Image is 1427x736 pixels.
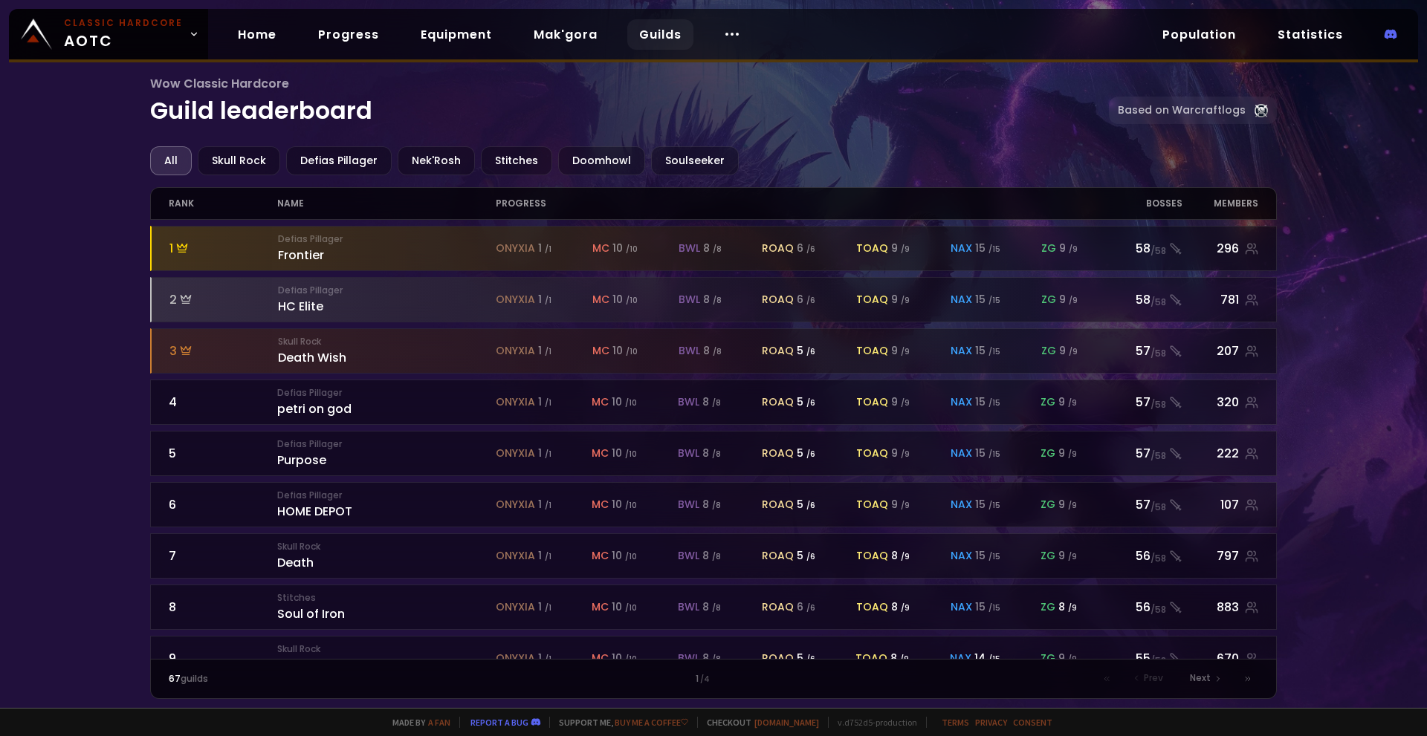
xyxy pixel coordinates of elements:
div: 781 [1182,290,1259,309]
div: 5 [797,394,815,410]
div: 8 [1058,599,1077,615]
small: / 1 [545,500,551,511]
span: mc [592,651,609,666]
small: / 6 [806,295,815,306]
div: 9 [1059,343,1078,359]
span: roaq [762,292,794,307]
div: name [277,188,495,219]
small: / 1 [545,244,551,255]
small: / 15 [988,602,1000,613]
span: onyxia [496,497,535,512]
div: 9 [1058,497,1077,512]
div: 10 [612,651,637,666]
a: Guilds [627,19,693,50]
div: Frontier [278,232,496,264]
div: 1 [538,599,551,615]
div: 6 [797,241,815,256]
small: / 8 [713,295,722,306]
a: Report a bug [470,717,528,728]
small: / 6 [806,500,815,511]
span: onyxia [496,446,535,461]
div: 9 [169,649,278,668]
a: 1Defias PillagerFrontieronyxia 1 /1mc 10 /10bwl 8 /8roaq 6 /6toaq 9 /9nax 15 /15zg 9 /958/58296 [150,226,1278,271]
small: / 10 [626,346,638,357]
small: / 9 [1068,654,1077,665]
small: / 8 [713,244,722,255]
a: Consent [1013,717,1052,728]
small: Stitches [277,591,495,605]
div: 9 [1058,651,1077,666]
div: petri on god [277,386,495,418]
a: Home [226,19,288,50]
span: Checkout [697,717,819,728]
div: Skull Rock [198,146,280,175]
div: 8 [703,241,722,256]
small: Defias Pillager [277,437,495,451]
div: members [1182,188,1259,219]
small: / 6 [806,346,815,357]
div: 10 [612,292,638,307]
div: 55 [1095,649,1182,668]
div: guilds [169,672,441,685]
div: 9 [891,497,910,512]
span: toaq [856,394,888,410]
small: / 15 [988,295,1000,306]
small: / 58 [1151,347,1166,360]
span: roaq [762,548,794,564]
small: / 1 [545,295,551,306]
div: 15 [975,599,1000,615]
div: 670 [1182,649,1259,668]
a: Equipment [409,19,504,50]
small: / 8 [713,346,722,357]
span: bwl [678,446,699,461]
div: Soul of Iron [277,591,495,623]
div: 296 [1182,239,1259,258]
a: 3Skull RockDeath Wishonyxia 1 /1mc 10 /10bwl 8 /8roaq 5 /6toaq 9 /9nax 15 /15zg 9 /957/58207 [150,328,1278,374]
small: / 1 [545,449,551,460]
span: toaq [856,446,888,461]
a: a fan [428,717,450,728]
div: 3 [169,342,279,360]
small: / 58 [1151,398,1166,411]
div: 9 [891,446,910,461]
div: 8 [890,651,909,666]
small: / 8 [712,654,721,665]
div: 222 [1182,444,1259,463]
div: 57 [1095,444,1182,463]
span: bwl [678,394,699,410]
div: 8 [702,446,721,461]
small: / 15 [988,500,1000,511]
div: 1 [538,497,551,512]
div: 5 [797,343,815,359]
span: zg [1041,343,1056,359]
small: / 9 [901,295,910,306]
div: 5 [797,446,815,461]
div: HC Elite [278,284,496,316]
div: 6 [797,599,815,615]
span: bwl [678,497,699,512]
div: Bosses [1095,188,1182,219]
div: 9 [891,292,910,307]
small: / 8 [712,449,721,460]
div: All [150,146,192,175]
div: 8 [702,548,721,564]
span: toaq [856,292,888,307]
span: roaq [762,343,794,359]
small: / 8 [712,602,721,613]
small: / 8 [712,397,721,408]
small: Skull Rock [277,540,495,553]
span: onyxia [496,548,535,564]
div: 58 [1096,239,1182,258]
small: / 9 [900,654,909,665]
span: toaq [856,343,888,359]
small: / 10 [625,602,637,613]
small: / 10 [626,244,638,255]
span: roaq [762,241,794,256]
div: 207 [1182,342,1259,360]
div: 320 [1182,393,1259,411]
div: 10 [612,446,637,461]
span: bwl [679,292,700,307]
small: / 9 [901,500,910,511]
a: Buy me a coffee [615,717,688,728]
div: 9 [1059,292,1078,307]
